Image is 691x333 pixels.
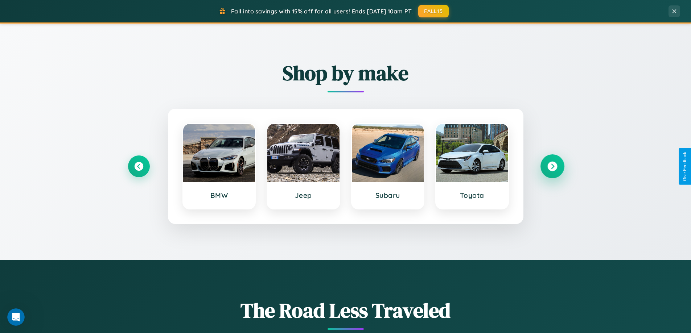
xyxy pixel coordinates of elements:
[682,152,687,181] div: Give Feedback
[359,191,417,200] h3: Subaru
[231,8,413,15] span: Fall into savings with 15% off for all users! Ends [DATE] 10am PT.
[443,191,501,200] h3: Toyota
[418,5,449,17] button: FALL15
[7,308,25,326] iframe: Intercom live chat
[128,296,563,324] h1: The Road Less Traveled
[190,191,248,200] h3: BMW
[275,191,332,200] h3: Jeep
[128,59,563,87] h2: Shop by make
